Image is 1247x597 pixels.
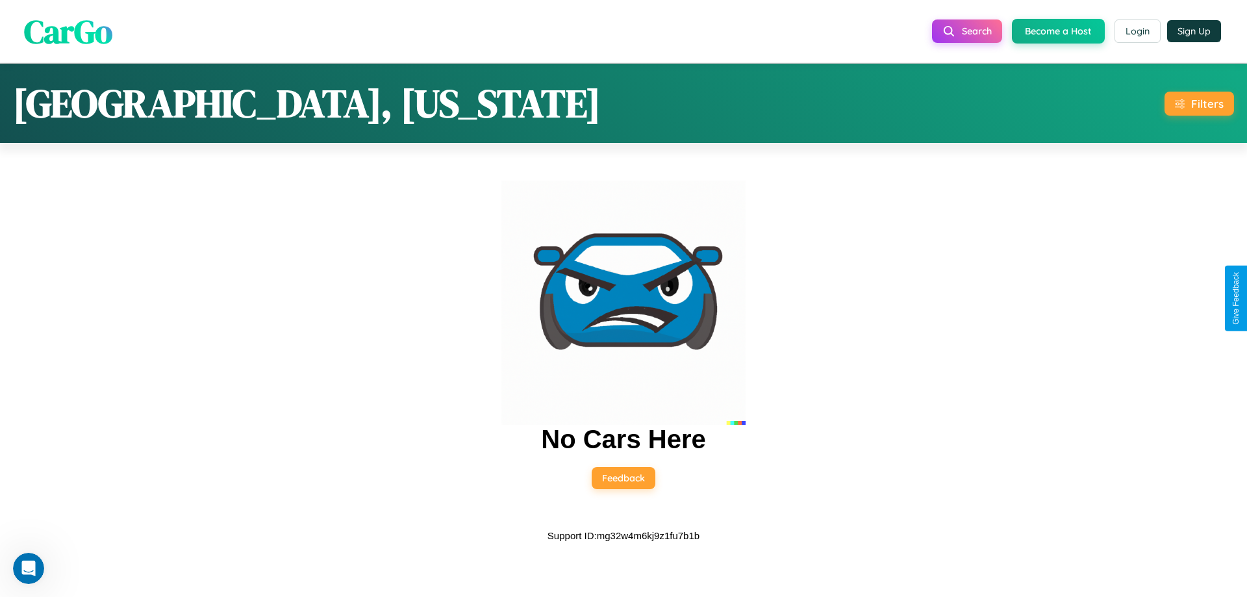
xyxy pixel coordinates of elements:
div: Give Feedback [1231,272,1241,325]
button: Login [1115,19,1161,43]
div: Filters [1191,97,1224,110]
span: Search [962,25,992,37]
button: Search [932,19,1002,43]
button: Sign Up [1167,20,1221,42]
button: Filters [1165,92,1234,116]
span: CarGo [24,8,112,53]
button: Become a Host [1012,19,1105,44]
h2: No Cars Here [541,425,705,454]
iframe: Intercom live chat [13,553,44,584]
img: car [501,181,746,425]
p: Support ID: mg32w4m6kj9z1fu7b1b [548,527,699,544]
button: Feedback [592,467,655,489]
h1: [GEOGRAPHIC_DATA], [US_STATE] [13,77,601,130]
